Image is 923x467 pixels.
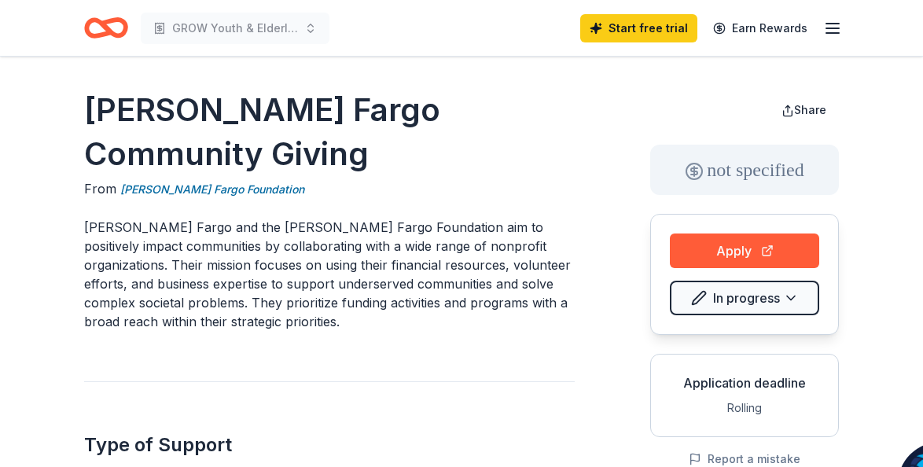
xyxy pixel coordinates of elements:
[120,180,304,199] a: [PERSON_NAME] Fargo Foundation
[84,432,575,458] h2: Type of Support
[664,373,826,392] div: Application deadline
[172,19,298,38] span: GROW Youth & Elderly Development Program
[84,179,575,199] div: From
[650,145,839,195] div: not specified
[580,14,697,42] a: Start free trial
[84,9,128,46] a: Home
[794,103,826,116] span: Share
[664,399,826,417] div: Rolling
[670,281,819,315] button: In progress
[713,288,780,308] span: In progress
[769,94,839,126] button: Share
[670,233,819,268] button: Apply
[141,13,329,44] button: GROW Youth & Elderly Development Program
[84,88,575,176] h1: [PERSON_NAME] Fargo Community Giving
[84,218,575,331] p: [PERSON_NAME] Fargo and the [PERSON_NAME] Fargo Foundation aim to positively impact communities b...
[704,14,817,42] a: Earn Rewards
